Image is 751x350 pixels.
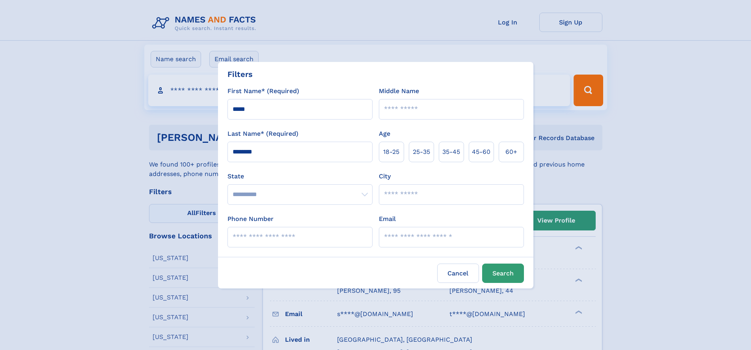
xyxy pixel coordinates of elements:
[227,86,299,96] label: First Name* (Required)
[383,147,399,157] span: 18‑25
[227,68,253,80] div: Filters
[482,264,524,283] button: Search
[505,147,517,157] span: 60+
[413,147,430,157] span: 25‑35
[379,129,390,139] label: Age
[379,172,391,181] label: City
[379,214,396,224] label: Email
[437,264,479,283] label: Cancel
[227,172,373,181] label: State
[227,129,298,139] label: Last Name* (Required)
[227,214,274,224] label: Phone Number
[472,147,490,157] span: 45‑60
[442,147,460,157] span: 35‑45
[379,86,419,96] label: Middle Name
